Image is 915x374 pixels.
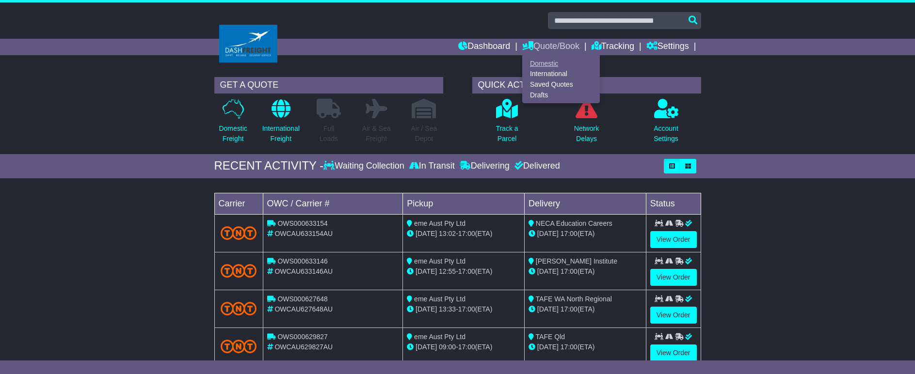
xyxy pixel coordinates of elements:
[536,333,565,341] span: TAFE Qld
[537,230,559,237] span: [DATE]
[439,267,456,275] span: 12:55
[523,69,599,79] a: International
[416,230,437,237] span: [DATE]
[214,77,443,93] div: GET A QUOTE
[221,302,257,315] img: TNT_Domestic.png
[439,305,456,313] span: 13:33
[592,39,634,55] a: Tracking
[650,231,697,248] a: View Order
[407,342,520,352] div: - (ETA)
[495,98,518,149] a: Track aParcel
[561,305,578,313] span: 17:00
[411,124,437,144] p: Air / Sea Depot
[414,257,466,265] span: eme Aust Pty Ltd
[523,79,599,90] a: Saved Quotes
[529,342,642,352] div: (ETA)
[522,55,600,103] div: Quote/Book
[529,266,642,277] div: (ETA)
[407,161,457,171] div: In Transit
[439,343,456,351] span: 09:00
[274,305,333,313] span: OWCAU627648AU
[219,124,247,144] p: Domestic Freight
[263,193,403,214] td: OWC / Carrier #
[523,58,599,69] a: Domestic
[650,269,697,286] a: View Order
[458,343,475,351] span: 17:00
[277,257,328,265] span: OWS000633146
[362,124,391,144] p: Air & Sea Freight
[221,226,257,239] img: TNT_Domestic.png
[407,229,520,239] div: - (ETA)
[561,267,578,275] span: 17:00
[522,39,579,55] a: Quote/Book
[537,267,559,275] span: [DATE]
[214,159,324,173] div: RECENT ACTIVITY -
[414,333,466,341] span: eme Aust Pty Ltd
[650,307,697,324] a: View Order
[274,267,333,275] span: OWCAU633146AU
[574,98,599,149] a: NetworkDelays
[529,229,642,239] div: (ETA)
[317,124,341,144] p: Full Loads
[416,343,437,351] span: [DATE]
[654,124,678,144] p: Account Settings
[439,230,456,237] span: 13:02
[561,343,578,351] span: 17:00
[536,295,612,303] span: TAFE WA North Regional
[407,304,520,314] div: - (ETA)
[536,219,612,227] span: NECA Education Careers
[277,295,328,303] span: OWS000627648
[646,39,689,55] a: Settings
[416,267,437,275] span: [DATE]
[221,264,257,277] img: TNT_Domestic.png
[277,219,328,227] span: OWS000633154
[472,77,701,93] div: QUICK ACTIONS
[416,305,437,313] span: [DATE]
[496,124,518,144] p: Track a Parcel
[214,193,263,214] td: Carrier
[650,344,697,361] a: View Order
[536,257,617,265] span: [PERSON_NAME] Institute
[458,230,475,237] span: 17:00
[274,343,333,351] span: OWCAU629827AU
[262,98,300,149] a: InternationalFreight
[414,295,466,303] span: eme Aust Pty Ltd
[646,193,701,214] td: Status
[574,124,599,144] p: Network Delays
[218,98,247,149] a: DomesticFreight
[458,305,475,313] span: 17:00
[221,340,257,353] img: TNT_Domestic.png
[414,219,466,227] span: eme Aust Pty Ltd
[458,267,475,275] span: 17:00
[457,161,512,171] div: Delivering
[653,98,679,149] a: AccountSettings
[323,161,406,171] div: Waiting Collection
[403,193,525,214] td: Pickup
[561,230,578,237] span: 17:00
[523,90,599,100] a: Drafts
[524,193,646,214] td: Delivery
[274,230,333,237] span: OWCAU633154AU
[537,305,559,313] span: [DATE]
[537,343,559,351] span: [DATE]
[512,161,560,171] div: Delivered
[407,266,520,277] div: - (ETA)
[529,304,642,314] div: (ETA)
[458,39,510,55] a: Dashboard
[277,333,328,341] span: OWS000629827
[262,124,300,144] p: International Freight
